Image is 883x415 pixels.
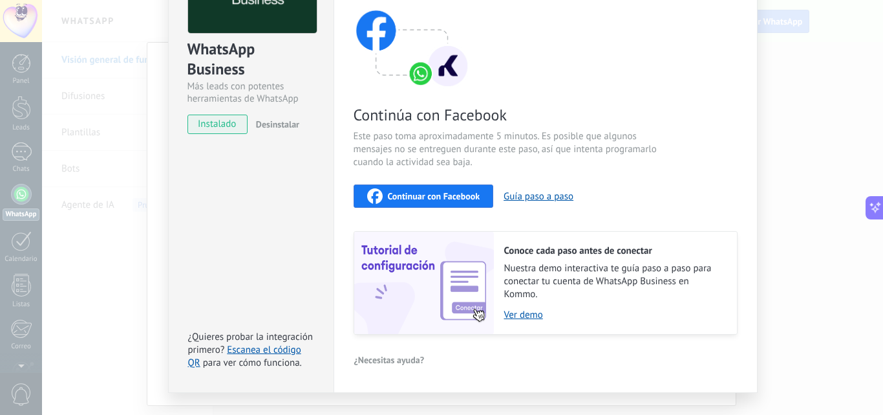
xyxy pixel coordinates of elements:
span: ¿Quieres probar la integración primero? [188,331,314,356]
button: ¿Necesitas ayuda? [354,350,425,370]
span: ¿Necesitas ayuda? [354,355,425,365]
span: Nuestra demo interactiva te guía paso a paso para conectar tu cuenta de WhatsApp Business en Kommo. [504,262,724,301]
a: Escanea el código QR [188,344,301,369]
button: Guía paso a paso [504,190,573,203]
button: Desinstalar [251,115,299,134]
a: Ver demo [504,309,724,321]
div: WhatsApp Business [187,39,315,80]
div: Más leads con potentes herramientas de WhatsApp [187,80,315,105]
span: Desinstalar [256,118,299,130]
span: instalado [188,115,247,134]
button: Continuar con Facebook [354,185,494,208]
span: Continuar con Facebook [388,192,480,201]
span: Este paso toma aproximadamente 5 minutos. Es posible que algunos mensajes no se entreguen durante... [354,130,661,169]
span: para ver cómo funciona. [203,357,302,369]
h2: Conoce cada paso antes de conectar [504,245,724,257]
span: Continúa con Facebook [354,105,661,125]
